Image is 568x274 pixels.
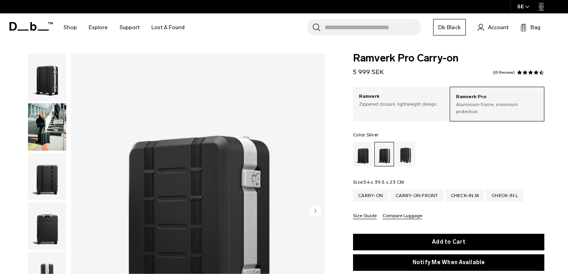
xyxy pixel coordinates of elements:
a: Shop [64,13,77,41]
span: Ramverk Pro Carry-on [353,53,544,63]
img: Ramverk Pro Carry-on Silver [28,103,66,151]
a: Db x New Amsterdam Surf Association [396,142,415,166]
a: Account [478,22,508,32]
a: Check-in M [446,189,484,202]
a: Black Out [353,142,373,166]
a: Carry-on [353,189,388,202]
span: Silver [366,132,379,138]
p: Aluminium frame, maximum protection. [456,101,538,115]
button: Ramverk Pro Carry-on Silver [28,153,67,201]
button: Ramverk Pro Carry-on Silver [28,103,67,151]
button: Ramverk Pro Carry-on Silver [28,202,67,250]
span: Account [488,23,508,32]
nav: Main Navigation [58,13,191,41]
a: Silver [374,142,394,166]
p: Ramverk Pro [456,93,538,101]
a: Check-in L [486,189,523,202]
a: Carry-on Front [390,189,443,202]
a: Db Black [433,19,466,35]
a: Explore [89,13,108,41]
img: Ramverk Pro Carry-on Silver [28,54,66,101]
a: Ramverk Zippered closure, lightweight design. [353,87,448,114]
button: Ramverk Pro Carry-on Silver [28,53,67,101]
a: Support [120,13,140,41]
img: Ramverk Pro Carry-on Silver [28,202,66,250]
p: Ramverk [359,93,442,101]
button: Add to Cart [353,234,544,250]
span: 5 999 SEK [353,68,384,76]
legend: Size: [353,180,404,185]
span: Bag [531,23,540,32]
button: Compare Luggage [383,213,422,219]
button: Notify Me When Available [353,254,544,271]
button: Size Guide [353,213,377,219]
p: Zippered closure, lightweight design. [359,101,442,108]
button: Bag [520,22,540,32]
img: Ramverk Pro Carry-on Silver [28,153,66,200]
a: Lost & Found [151,13,185,41]
span: 54 x 39.5 x 23 CM [364,179,404,185]
legend: Color: [353,132,378,137]
a: 65 reviews [493,71,515,75]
